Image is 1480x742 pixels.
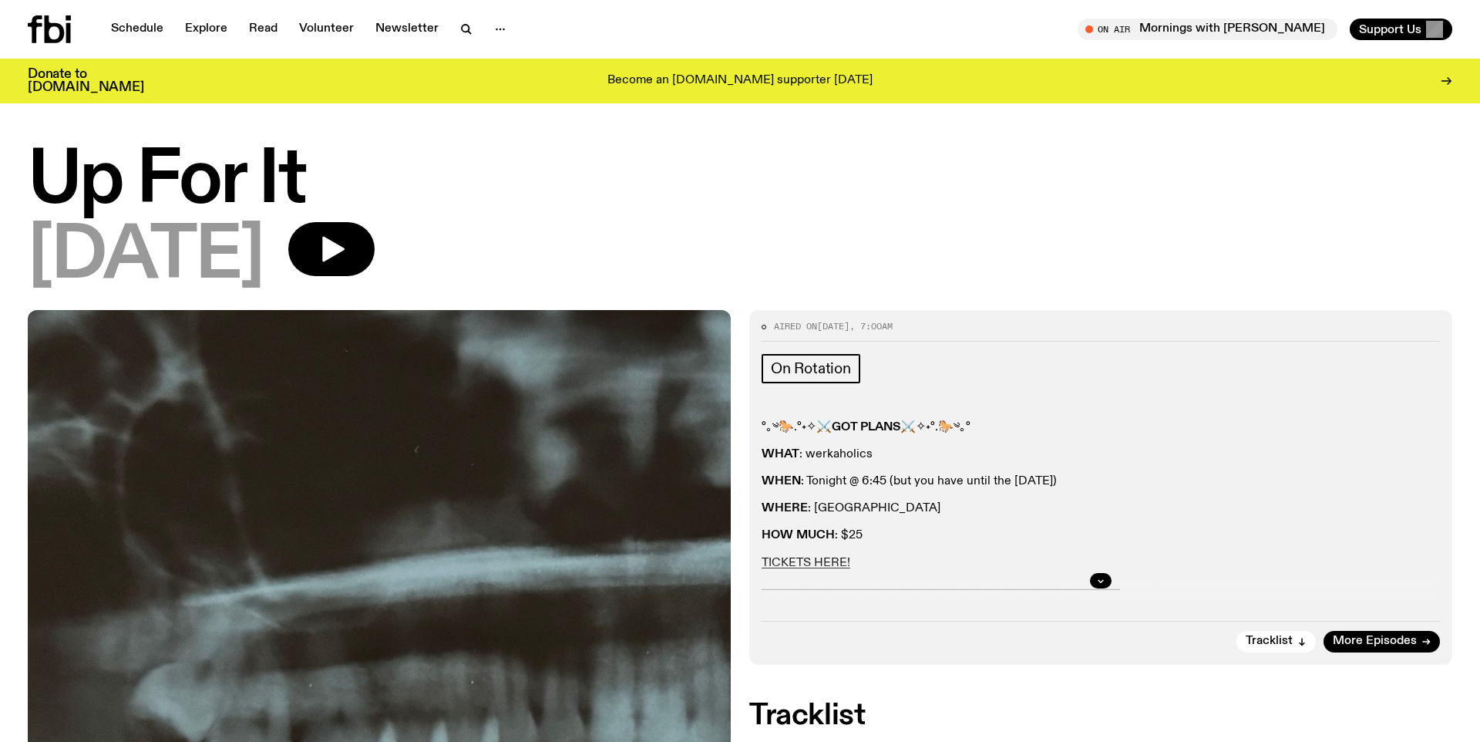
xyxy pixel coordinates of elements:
strong: WHAT [762,448,799,460]
h2: Tracklist [749,702,1452,730]
span: More Episodes [1333,636,1417,647]
strong: WHERE [762,502,808,514]
a: Explore [176,19,237,40]
span: Support Us [1359,22,1421,36]
span: Aired on [774,320,817,332]
p: : werkaholics [762,447,1440,462]
a: More Episodes [1324,631,1440,653]
strong: HOW [762,529,793,541]
a: On Rotation [762,354,860,383]
p: : Tonight @ 6:45 (but you have until the [DATE]) [762,474,1440,489]
button: On AirMornings with [PERSON_NAME] [1078,19,1337,40]
span: Tracklist [1246,636,1293,647]
h3: Donate to [DOMAIN_NAME] [28,68,144,94]
strong: GOT PLANS [832,421,900,433]
span: , 7:00am [849,320,893,332]
button: Support Us [1350,19,1452,40]
a: Volunteer [290,19,363,40]
a: Newsletter [366,19,448,40]
span: [DATE] [28,222,264,292]
p: Become an [DOMAIN_NAME] supporter [DATE] [607,74,873,88]
span: [DATE] [817,320,849,332]
h1: Up For It [28,147,1452,216]
a: Read [240,19,287,40]
button: Tracklist [1236,631,1316,653]
p: : [GEOGRAPHIC_DATA] [762,501,1440,516]
strong: WHEN [762,475,801,487]
a: Schedule [102,19,173,40]
strong: MUCH [796,529,835,541]
span: On Rotation [771,360,851,377]
p: °｡༄🐎.°˖✧⚔️ ⚔️✧˖°.🐎༄｡° [762,420,1440,435]
p: : $25 [762,528,1440,543]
